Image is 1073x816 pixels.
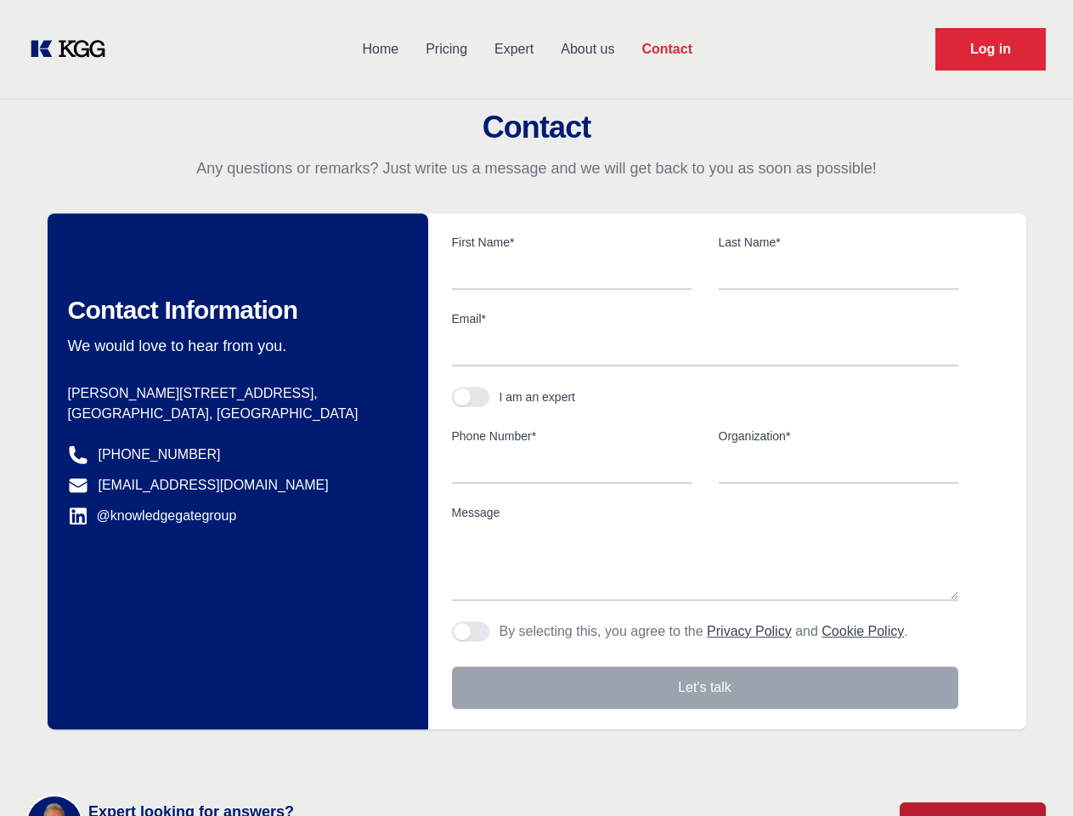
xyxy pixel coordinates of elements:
label: Email* [452,310,958,327]
a: Expert [481,27,547,71]
a: [EMAIL_ADDRESS][DOMAIN_NAME] [99,475,329,496]
div: Cookie settings [19,800,104,809]
label: Phone Number* [452,428,692,445]
a: Privacy Policy [707,624,792,638]
a: [PHONE_NUMBER] [99,445,221,465]
a: Cookie Policy [822,624,904,638]
a: KOL Knowledge Platform: Talk to Key External Experts (KEE) [27,36,119,63]
p: [PERSON_NAME][STREET_ADDRESS], [68,383,401,404]
button: Let's talk [452,666,958,709]
label: Last Name* [719,234,958,251]
a: @knowledgegategroup [68,506,237,526]
label: Message [452,504,958,521]
div: I am an expert [500,388,576,405]
h2: Contact Information [68,295,401,326]
a: Contact [628,27,706,71]
a: Pricing [412,27,481,71]
iframe: Chat Widget [988,734,1073,816]
p: Any questions or remarks? Just write us a message and we will get back to you as soon as possible! [20,158,1053,178]
a: Home [348,27,412,71]
p: [GEOGRAPHIC_DATA], [GEOGRAPHIC_DATA] [68,404,401,424]
label: Organization* [719,428,958,445]
a: Request Demo [935,28,1046,71]
h2: Contact [20,110,1053,144]
a: About us [547,27,628,71]
p: We would love to hear from you. [68,336,401,356]
label: First Name* [452,234,692,251]
p: By selecting this, you agree to the and . [500,621,908,642]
